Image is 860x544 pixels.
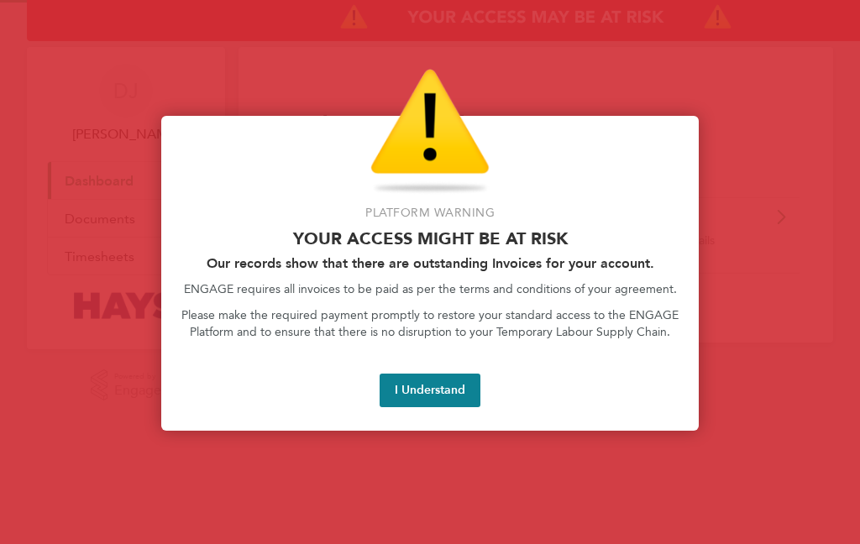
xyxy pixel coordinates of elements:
[181,307,679,340] p: Please make the required payment promptly to restore your standard access to the ENGAGE Platform ...
[161,116,699,431] div: Access At Risk
[181,255,679,271] h2: Our records show that there are outstanding Invoices for your account.
[181,205,679,222] p: Platform Warning
[380,374,480,407] button: I Understand
[181,228,679,248] p: Your access might be at risk
[370,69,490,195] img: Warning Icon
[181,281,679,298] p: ENGAGE requires all invoices to be paid as per the terms and conditions of your agreement.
